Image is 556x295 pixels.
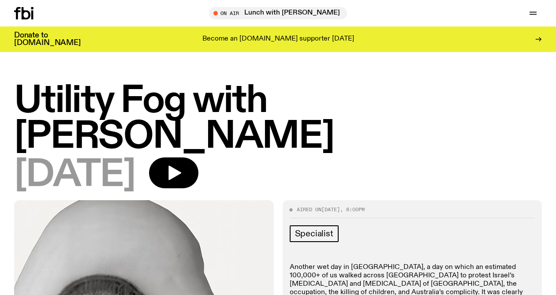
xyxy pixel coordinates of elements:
span: [DATE] [321,206,340,213]
p: Become an [DOMAIN_NAME] supporter [DATE] [202,35,354,43]
span: Aired on [297,206,321,213]
span: [DATE] [14,157,135,193]
h1: Utility Fog with [PERSON_NAME] [14,83,542,155]
span: Specialist [295,229,333,239]
span: , 8:00pm [340,206,365,213]
button: On AirLunch with [PERSON_NAME] [209,7,347,19]
a: Specialist [290,225,339,242]
h3: Donate to [DOMAIN_NAME] [14,32,81,47]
